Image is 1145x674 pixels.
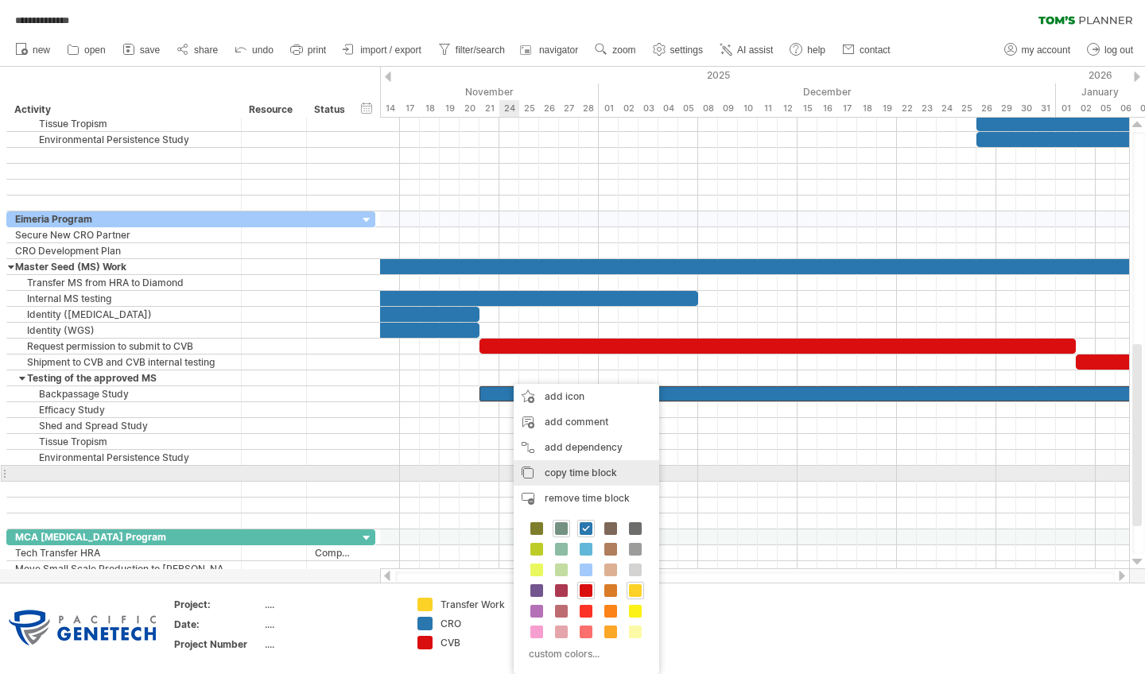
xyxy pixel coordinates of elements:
[174,598,262,611] div: Project:
[15,275,233,290] div: Transfer MS from HRA to Diamond
[315,545,350,560] div: Complete
[11,40,55,60] a: new
[314,102,349,118] div: Status
[1000,40,1075,60] a: my account
[15,243,233,258] div: CRO Development Plan
[838,40,895,60] a: contact
[14,102,232,118] div: Activity
[658,100,678,117] div: Thursday, 4 December 2025
[456,45,505,56] span: filter/search
[718,100,738,117] div: Tuesday, 9 December 2025
[15,323,233,338] div: Identity (WGS)
[420,100,440,117] div: Tuesday, 18 November 2025
[400,100,420,117] div: Monday, 17 November 2025
[545,492,630,504] span: remove time block
[1036,100,1056,117] div: Wednesday, 31 December 2025
[265,598,398,611] div: ....
[1083,40,1138,60] a: log out
[957,100,976,117] div: Thursday, 25 December 2025
[638,100,658,117] div: Wednesday, 3 December 2025
[441,598,527,611] div: Transfer Work
[917,100,937,117] div: Tuesday, 23 December 2025
[63,40,111,60] a: open
[174,637,262,651] div: Project Number
[522,643,646,664] div: custom colors...
[249,102,297,118] div: Resource
[619,100,638,117] div: Tuesday, 2 December 2025
[15,291,233,306] div: Internal MS testing
[286,40,331,60] a: print
[996,100,1016,117] div: Monday, 29 December 2025
[174,618,262,631] div: Date:
[194,45,218,56] span: share
[1022,45,1070,56] span: my account
[499,100,519,117] div: Monday, 24 November 2025
[976,100,996,117] div: Friday, 26 December 2025
[339,40,426,60] a: import / export
[539,45,578,56] span: navigator
[817,100,837,117] div: Tuesday, 16 December 2025
[252,45,274,56] span: undo
[479,100,499,117] div: Friday, 21 November 2025
[15,370,233,385] div: Testing of the approved MS
[579,100,599,117] div: Friday, 28 November 2025
[15,402,233,417] div: Efficacy Study
[173,40,223,60] a: share
[860,45,891,56] span: contact
[441,636,527,649] div: CVB
[612,45,635,56] span: zoom
[15,307,233,322] div: Identity ([MEDICAL_DATA])
[15,450,233,465] div: Environmental Persistence Study
[877,100,897,117] div: Friday, 19 December 2025
[15,545,233,560] div: Tech Transfer HRA
[837,100,857,117] div: Wednesday, 17 December 2025
[518,40,583,60] a: navigator
[807,45,825,56] span: help
[15,116,233,131] div: Tissue Tropism
[15,132,233,147] div: Environmental Persistence Study
[33,45,50,56] span: new
[649,40,708,60] a: settings
[738,100,758,117] div: Wednesday, 10 December 2025
[380,100,400,117] div: Friday, 14 November 2025
[9,610,156,645] img: de2c02db-8bda-403a-8e49-7ae30f20dd36.png
[545,467,617,478] span: copy time block
[265,637,398,651] div: ....
[434,40,510,60] a: filter/search
[897,100,917,117] div: Monday, 22 December 2025
[140,45,160,56] span: save
[201,83,599,100] div: November 2025
[519,100,539,117] div: Tuesday, 25 November 2025
[15,339,233,354] div: Request permission to submit to CVB
[84,45,106,56] span: open
[937,100,957,117] div: Wednesday, 24 December 2025
[460,100,479,117] div: Thursday, 20 November 2025
[1096,100,1116,117] div: Monday, 5 January 2026
[308,45,326,56] span: print
[1016,100,1036,117] div: Tuesday, 30 December 2025
[698,100,718,117] div: Monday, 8 December 2025
[678,100,698,117] div: Friday, 5 December 2025
[599,83,1056,100] div: December 2025
[15,434,233,449] div: Tissue Tropism
[15,259,233,274] div: Master Seed (MS) Work
[15,561,233,576] div: Move Small Scale Production to [PERSON_NAME]'s Lab
[798,100,817,117] div: Monday, 15 December 2025
[1104,45,1133,56] span: log out
[539,100,559,117] div: Wednesday, 26 November 2025
[514,409,659,435] div: add comment
[559,100,579,117] div: Thursday, 27 November 2025
[670,45,703,56] span: settings
[440,100,460,117] div: Wednesday, 19 November 2025
[15,529,233,544] div: MCA [MEDICAL_DATA] Program
[591,40,640,60] a: zoom
[737,45,773,56] span: AI assist
[265,618,398,631] div: ....
[441,617,527,630] div: CRO
[514,435,659,460] div: add dependency
[15,211,233,227] div: Eimeria Program
[360,45,421,56] span: import / export
[15,227,233,242] div: Secure New CRO Partner
[758,100,778,117] div: Thursday, 11 December 2025
[857,100,877,117] div: Thursday, 18 December 2025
